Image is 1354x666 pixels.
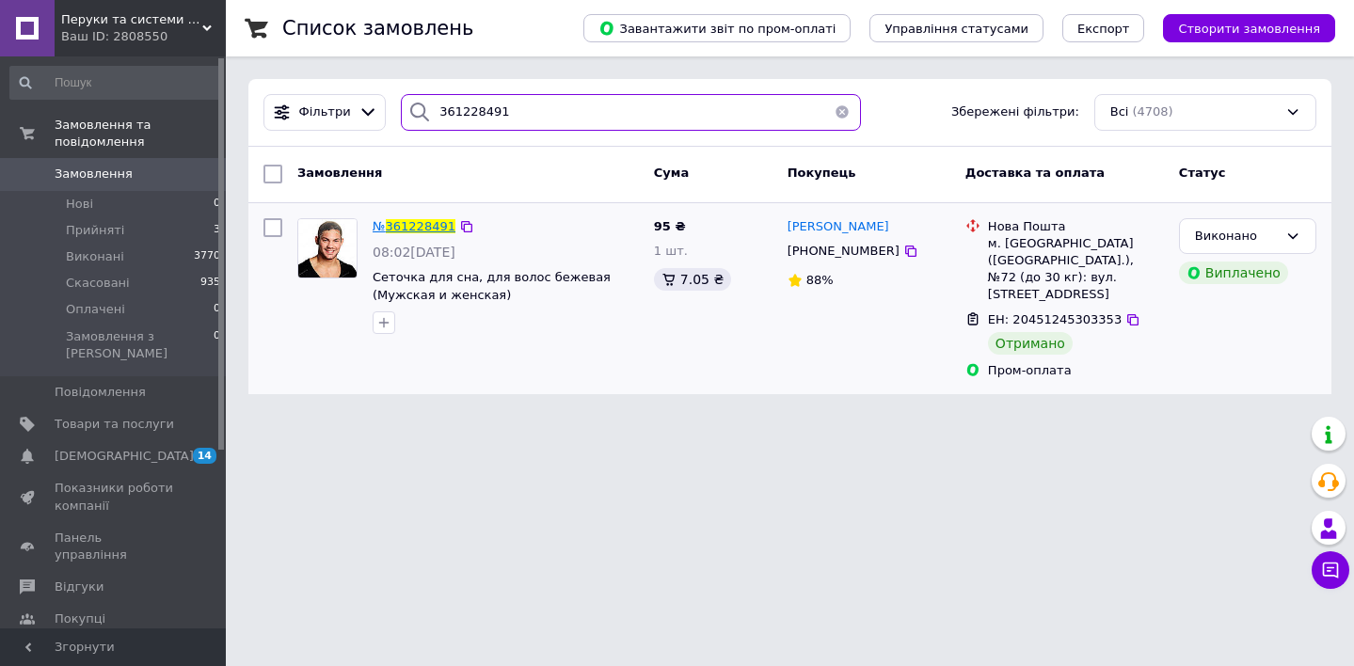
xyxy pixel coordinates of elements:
[66,301,125,318] span: Оплачені
[214,328,220,362] span: 0
[66,222,124,239] span: Прийняті
[61,28,226,45] div: Ваш ID: 2808550
[1163,14,1335,42] button: Створити замовлення
[401,94,860,131] input: Пошук за номером замовлення, ПІБ покупця, номером телефону, Email, номером накладної
[654,166,689,180] span: Cума
[193,448,216,464] span: 14
[1110,103,1129,121] span: Всі
[55,579,104,595] span: Відгуки
[1132,104,1172,119] span: (4708)
[988,235,1164,304] div: м. [GEOGRAPHIC_DATA] ([GEOGRAPHIC_DATA].), №72 (до 30 кг): вул. [STREET_ADDRESS]
[884,22,1028,36] span: Управління статусами
[654,268,731,291] div: 7.05 ₴
[299,103,351,121] span: Фільтри
[55,480,174,514] span: Показники роботи компанії
[654,244,688,258] span: 1 шт.
[9,66,222,100] input: Пошук
[788,218,889,236] a: [PERSON_NAME]
[373,245,455,260] span: 08:02[DATE]
[1179,166,1226,180] span: Статус
[66,196,93,213] span: Нові
[66,328,214,362] span: Замовлення з [PERSON_NAME]
[988,218,1164,235] div: Нова Пошта
[282,17,473,40] h1: Список замовлень
[869,14,1043,42] button: Управління статусами
[1195,227,1278,246] div: Виконано
[373,270,611,302] a: Сеточка для сна, для волос бежевая (Мужская и женская)
[965,166,1105,180] span: Доставка та оплата
[66,275,130,292] span: Скасовані
[298,219,357,277] img: Фото товару
[214,196,220,213] span: 0
[66,248,124,265] span: Виконані
[61,11,202,28] span: Перуки та системи волосся Натуральні
[55,166,133,182] span: Замовлення
[55,416,174,433] span: Товари та послуги
[1062,14,1145,42] button: Експорт
[1178,22,1320,36] span: Створити замовлення
[373,219,455,233] a: №361228491
[1312,551,1349,589] button: Чат з покупцем
[654,219,686,233] span: 95 ₴
[214,222,220,239] span: 3
[583,14,851,42] button: Завантажити звіт по пром-оплаті
[194,248,220,265] span: 3770
[297,218,358,278] a: Фото товару
[373,219,386,233] span: №
[788,166,856,180] span: Покупець
[598,20,836,37] span: Завантажити звіт по пром-оплаті
[55,610,105,627] span: Покупці
[200,275,220,292] span: 935
[214,301,220,318] span: 0
[55,448,194,465] span: [DEMOGRAPHIC_DATA]
[806,273,834,287] span: 88%
[988,362,1164,379] div: Пром-оплата
[951,103,1079,121] span: Збережені фільтри:
[1077,22,1130,36] span: Експорт
[823,94,861,131] button: Очистить
[297,166,382,180] span: Замовлення
[55,530,174,563] span: Панель управління
[988,312,1122,326] span: ЕН: 20451245303353
[788,219,889,233] span: [PERSON_NAME]
[55,117,226,151] span: Замовлення та повідомлення
[1179,262,1288,284] div: Виплачено
[386,219,455,233] span: 361228491
[55,384,146,401] span: Повідомлення
[788,244,900,258] span: [PHONE_NUMBER]
[1144,21,1335,35] a: Створити замовлення
[988,332,1073,355] div: Отримано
